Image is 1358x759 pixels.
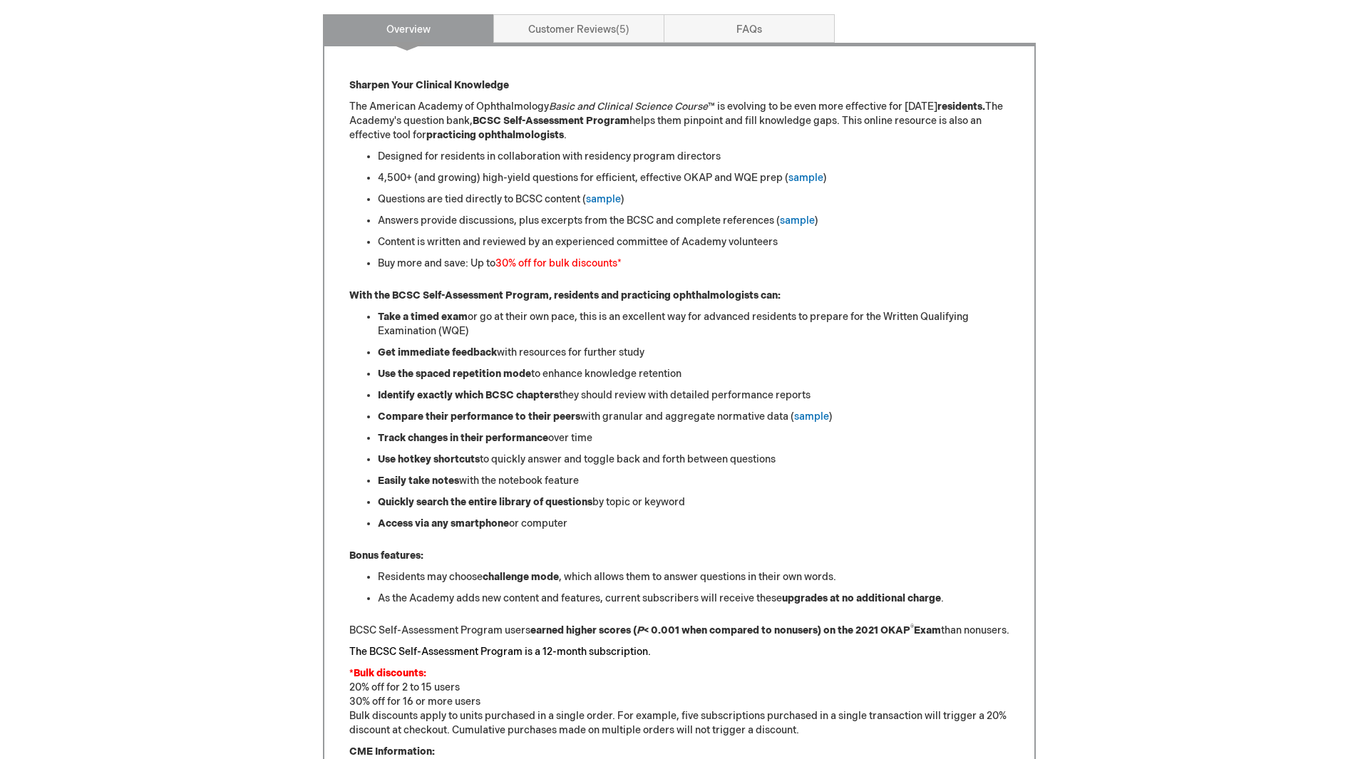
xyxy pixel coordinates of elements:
li: 4,500+ (and growing) high-yield questions for efficient, effective OKAP and WQE prep ( ) [378,171,1009,185]
sup: ® [910,624,914,632]
strong: Bonus features: [349,549,423,562]
li: or computer [378,517,1009,531]
a: FAQs [664,14,835,43]
li: with resources for further study [378,346,1009,360]
a: sample [780,215,815,227]
em: P [637,624,644,636]
p: 20% off for 2 to 15 users 30% off for 16 or more users Bulk discounts apply to units purchased in... [349,666,1009,738]
li: they should review with detailed performance reports [378,388,1009,403]
li: to enhance knowledge retention [378,367,1009,381]
em: Basic and Clinical Science Course [549,100,708,113]
strong: Take a timed exam [378,311,468,323]
font: The BCSC Self-Assessment Program is a 12-month subscription. [349,646,651,658]
li: Buy more and save: Up to [378,257,1009,271]
li: Residents may choose , which allows them to answer questions in their own words. [378,570,1009,584]
strong: upgrades at no additional charge [782,592,941,604]
a: Overview [323,14,494,43]
li: Questions are tied directly to BCSC content ( ) [378,192,1009,207]
strong: residents. [937,100,985,113]
strong: earned higher scores ( < 0.001 when compared to nonusers) on the 2021 OKAP Exam [530,624,941,636]
strong: Identify exactly which BCSC chapters [378,389,559,401]
font: 30% off for bulk discounts [495,257,617,269]
strong: Easily take notes [378,475,459,487]
li: or go at their own pace, this is an excellent way for advanced residents to prepare for the Writt... [378,310,1009,339]
strong: practicing ophthalmologists [426,129,564,141]
li: with the notebook feature [378,474,1009,488]
p: BCSC Self-Assessment Program users than nonusers. [349,624,1009,638]
a: sample [586,193,621,205]
strong: Sharpen Your Clinical Knowledge [349,79,509,91]
strong: Use hotkey shortcuts [378,453,480,465]
strong: Compare their performance to their peers [378,411,580,423]
strong: Get immediate feedback [378,346,497,358]
li: Answers provide discussions, plus excerpts from the BCSC and complete references ( ) [378,214,1009,228]
li: Designed for residents in collaboration with residency program directors [378,150,1009,164]
strong: CME Information: [349,745,435,758]
li: As the Academy adds new content and features, current subscribers will receive these . [378,592,1009,606]
li: by topic or keyword [378,495,1009,510]
li: to quickly answer and toggle back and forth between questions [378,453,1009,467]
li: with granular and aggregate normative data ( ) [378,410,1009,424]
font: *Bulk discounts: [349,667,426,679]
strong: BCSC Self-Assessment Program [473,115,629,127]
a: sample [794,411,829,423]
strong: Quickly search the entire library of questions [378,496,592,508]
strong: challenge mode [483,571,559,583]
strong: Track changes in their performance [378,432,548,444]
span: 5 [616,24,629,36]
strong: Access via any smartphone [378,517,509,530]
a: sample [788,172,823,184]
p: The American Academy of Ophthalmology ™ is evolving to be even more effective for [DATE] The Acad... [349,100,1009,143]
strong: With the BCSC Self-Assessment Program, residents and practicing ophthalmologists can: [349,289,781,301]
li: Content is written and reviewed by an experienced committee of Academy volunteers [378,235,1009,249]
strong: Use the spaced repetition mode [378,368,531,380]
a: Customer Reviews5 [493,14,664,43]
li: over time [378,431,1009,445]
